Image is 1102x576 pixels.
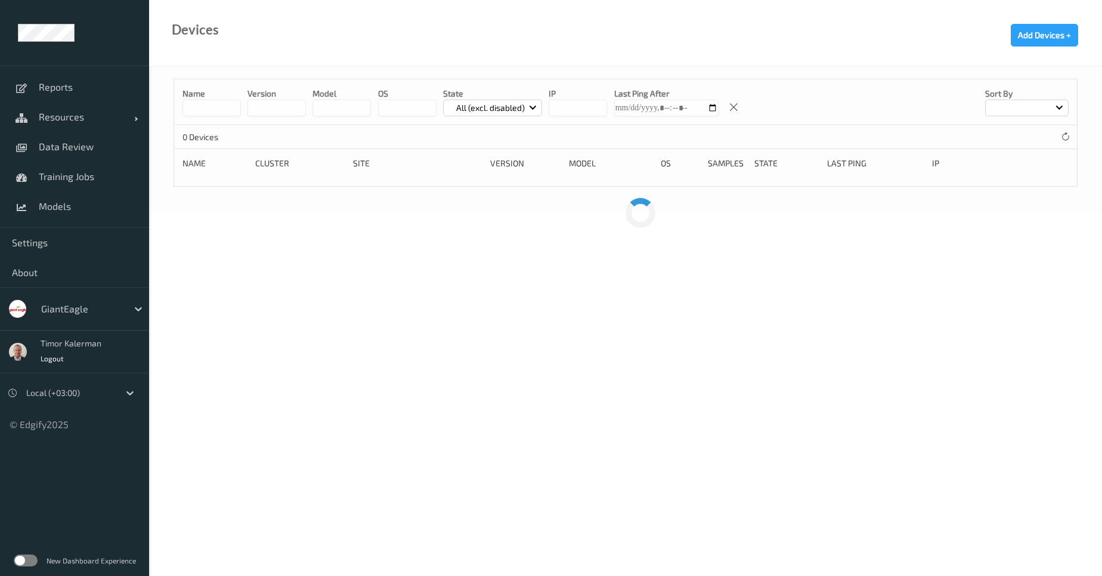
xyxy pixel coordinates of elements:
[182,157,247,169] div: Name
[182,131,272,143] p: 0 Devices
[827,157,924,169] div: Last Ping
[182,88,241,100] p: Name
[985,88,1069,100] p: Sort by
[614,88,719,100] p: Last Ping After
[378,88,437,100] p: OS
[754,157,819,169] div: State
[255,157,345,169] div: Cluster
[932,157,1009,169] div: ip
[1011,24,1078,47] button: Add Devices +
[661,157,699,169] div: OS
[569,157,652,169] div: Model
[353,157,481,169] div: Site
[452,102,529,114] p: All (excl. disabled)
[708,157,747,169] div: Samples
[443,88,543,100] p: State
[312,88,371,100] p: model
[247,88,306,100] p: version
[490,157,561,169] div: version
[549,88,607,100] p: IP
[172,24,219,36] div: Devices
